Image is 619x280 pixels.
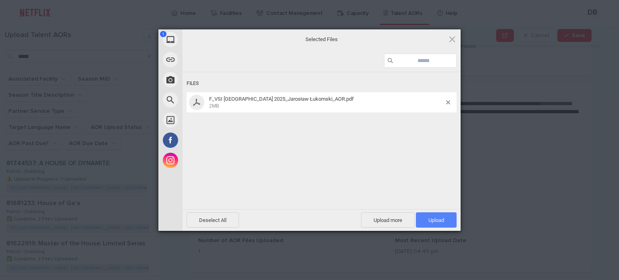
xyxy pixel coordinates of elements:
[209,96,354,102] span: F_VSI [GEOGRAPHIC_DATA] 2025_Jarosław Łukomski_AOR.pdf
[158,29,255,50] div: My Device
[241,35,402,43] span: Selected Files
[416,212,457,228] span: Upload
[361,212,415,228] span: Upload more
[209,103,219,109] span: 2MB
[187,76,457,91] div: Files
[158,70,255,90] div: Take Photo
[158,150,255,170] div: Instagram
[428,217,444,223] span: Upload
[187,212,239,228] span: Deselect All
[158,110,255,130] div: Unsplash
[207,96,446,109] span: F_VSI WARSAW_630 2025_Jarosław Łukomski_AOR.pdf
[158,90,255,110] div: Web Search
[160,31,166,37] span: 1
[158,130,255,150] div: Facebook
[448,35,457,44] span: Click here or hit ESC to close picker
[158,50,255,70] div: Link (URL)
